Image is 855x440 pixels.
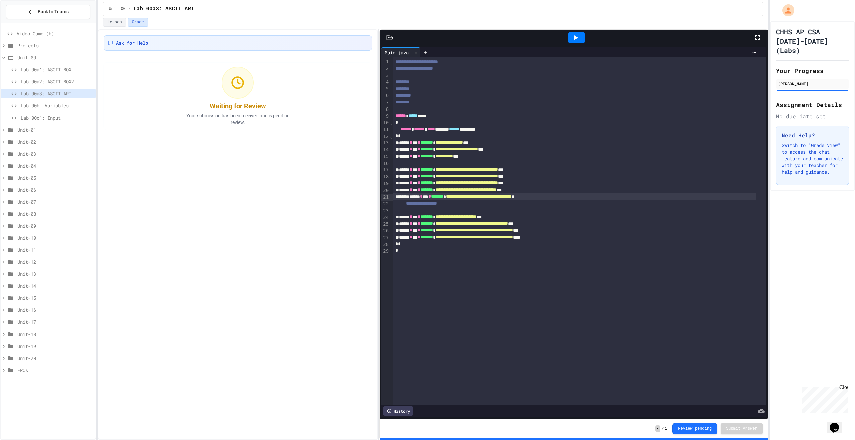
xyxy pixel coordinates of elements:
div: 19 [381,180,390,187]
div: 11 [381,126,390,133]
span: Unit-14 [17,282,93,289]
span: Projects [17,42,93,49]
div: 16 [381,160,390,167]
div: 29 [381,248,390,255]
div: 23 [381,208,390,214]
span: Lab 00a3: ASCII ART [21,90,93,97]
div: Main.java [381,47,420,57]
span: Unit-05 [17,174,93,181]
div: 12 [381,133,390,140]
div: 3 [381,72,390,79]
div: Waiting for Review [210,101,266,111]
span: Unit-08 [17,210,93,217]
div: 28 [381,241,390,248]
iframe: chat widget [827,413,848,433]
span: Fold line [390,120,393,126]
span: Video Game (b) [17,30,93,37]
span: Lab 00a1: ASCII BOX [21,66,93,73]
div: 27 [381,235,390,241]
div: 4 [381,79,390,86]
div: 18 [381,174,390,180]
span: / [662,426,664,431]
div: 1 [381,59,390,65]
span: FRQs [17,367,93,374]
div: 17 [381,167,390,173]
span: Lab 00a2: ASCII BOX2 [21,78,93,85]
div: 25 [381,221,390,228]
div: 22 [381,201,390,207]
span: Unit-10 [17,234,93,241]
div: 26 [381,228,390,234]
p: Your submission has been received and is pending review. [178,112,298,126]
button: Review pending [672,423,717,434]
div: 21 [381,194,390,201]
button: Grade [128,18,148,27]
span: Unit-16 [17,306,93,313]
span: Unit-07 [17,198,93,205]
div: 6 [381,92,390,99]
span: Unit-09 [17,222,93,229]
span: Unit-11 [17,246,93,253]
span: Unit-03 [17,150,93,157]
span: Unit-20 [17,355,93,362]
div: [PERSON_NAME] [778,81,847,87]
div: 13 [381,140,390,146]
span: Unit-12 [17,258,93,265]
span: Ask for Help [116,40,148,46]
div: 14 [381,147,390,153]
button: Submit Answer [721,423,763,434]
h3: Need Help? [782,131,843,139]
div: 9 [381,113,390,120]
div: 5 [381,86,390,92]
div: 7 [381,99,390,106]
span: / [128,6,131,12]
iframe: chat widget [800,384,848,413]
span: - [655,425,660,432]
h1: CHHS AP CSA [DATE]-[DATE] (Labs) [776,27,849,55]
span: Lab 00a3: ASCII ART [133,5,194,13]
span: Unit-15 [17,294,93,301]
p: Switch to "Grade View" to access the chat feature and communicate with your teacher for help and ... [782,142,843,175]
span: Lab 00c1: Input [21,114,93,121]
span: Unit-17 [17,318,93,325]
div: 15 [381,153,390,160]
span: 1 [665,426,667,431]
span: Unit-19 [17,343,93,350]
span: Fold line [390,134,393,139]
span: Unit-13 [17,270,93,277]
h2: Your Progress [776,66,849,75]
span: Unit-06 [17,186,93,193]
div: My Account [775,3,796,18]
div: Chat with us now!Close [3,3,46,42]
h2: Assignment Details [776,100,849,109]
div: 8 [381,106,390,113]
span: Unit-01 [17,126,93,133]
div: History [383,406,413,416]
button: Lesson [103,18,126,27]
span: Unit-04 [17,162,93,169]
button: Back to Teams [6,5,90,19]
div: 20 [381,187,390,194]
div: Main.java [381,49,412,56]
span: Unit-00 [109,6,125,12]
span: Back to Teams [38,8,69,15]
span: Lab 00b: Variables [21,102,93,109]
span: Unit-18 [17,331,93,338]
span: Unit-00 [17,54,93,61]
div: 2 [381,65,390,72]
span: Unit-02 [17,138,93,145]
div: 24 [381,214,390,221]
div: No due date set [776,112,849,120]
div: 10 [381,120,390,126]
span: Submit Answer [726,426,757,431]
